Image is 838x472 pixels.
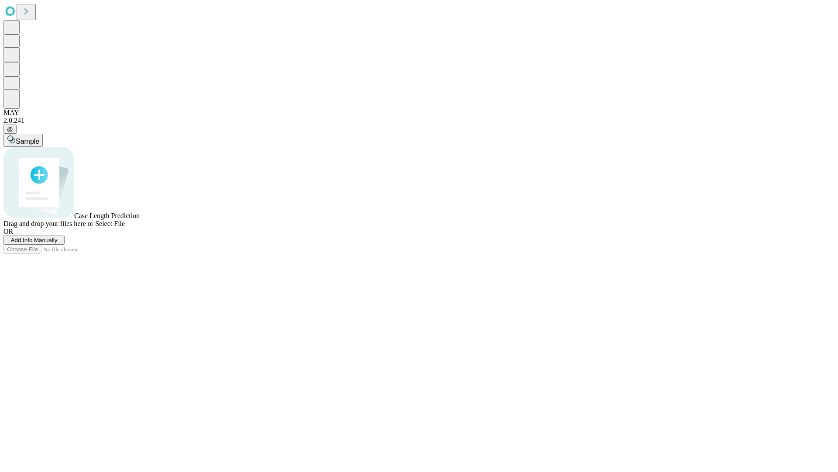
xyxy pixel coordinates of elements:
span: Select File [95,220,125,227]
span: @ [7,126,13,132]
span: OR [3,228,13,235]
span: Case Length Prediction [74,212,140,219]
div: MAY [3,109,835,117]
span: Drag and drop your files here or [3,220,93,227]
div: 2.0.241 [3,117,835,125]
button: Add Info Manually [3,236,65,245]
span: Add Info Manually [11,237,58,243]
button: Sample [3,134,43,147]
span: Sample [16,138,39,145]
button: @ [3,125,17,134]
